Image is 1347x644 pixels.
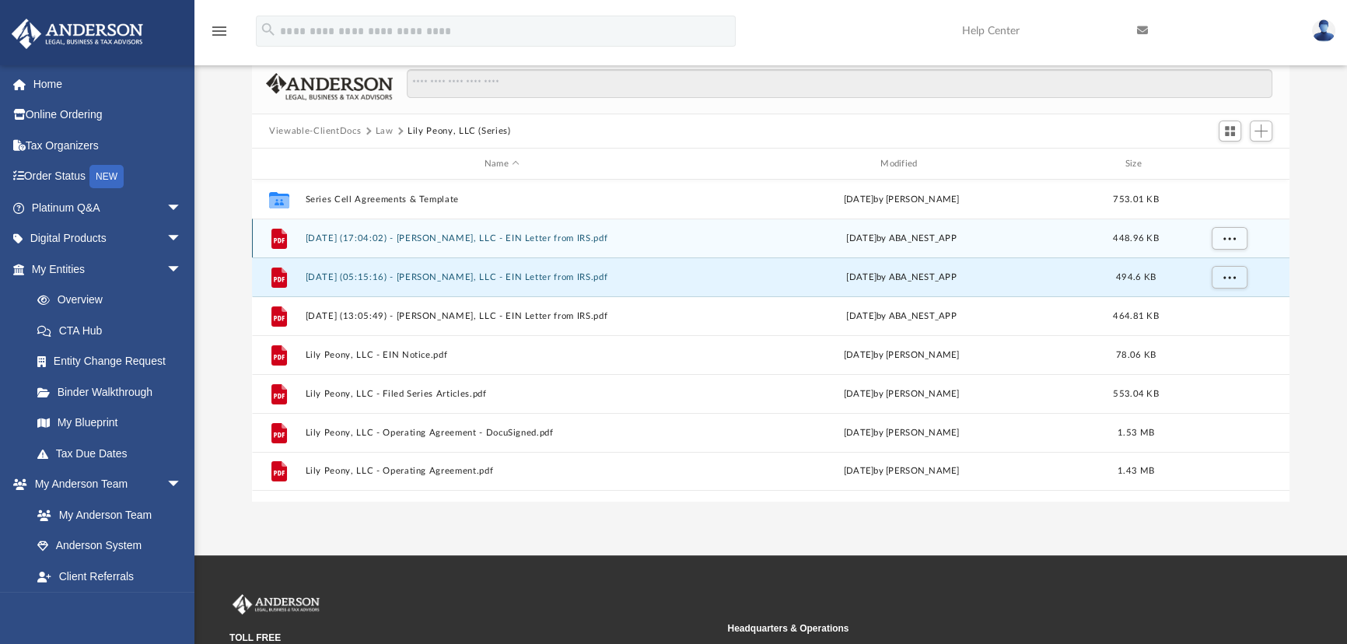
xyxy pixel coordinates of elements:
button: More options [1212,266,1247,289]
div: [DATE] by ABA_NEST_APP [705,232,1098,246]
span: 1.43 MB [1118,467,1154,475]
span: arrow_drop_down [166,254,198,285]
a: My Anderson Teamarrow_drop_down [11,469,198,500]
span: 464.81 KB [1113,312,1158,320]
span: arrow_drop_down [166,192,198,224]
a: Tax Organizers [11,130,205,161]
i: search [260,21,277,38]
a: Tax Due Dates [22,438,205,469]
span: arrow_drop_down [166,469,198,501]
div: [DATE] by ABA_NEST_APP [705,271,1098,285]
div: by ABA_NEST_APP [705,310,1098,324]
a: My Blueprint [22,408,198,439]
button: Lily Peony, LLC (Series) [408,124,511,138]
div: Modified [705,157,1098,171]
span: 553.04 KB [1113,390,1158,398]
a: My Entitiesarrow_drop_down [11,254,205,285]
div: NEW [89,165,124,188]
span: 753.01 KB [1113,195,1158,204]
img: Anderson Advisors Platinum Portal [229,594,323,614]
a: Order StatusNEW [11,161,205,193]
button: Law [376,124,394,138]
button: Lily Peony, LLC - Filed Series Articles.pdf [306,389,698,399]
a: CTA Hub [22,315,205,346]
a: Client Referrals [22,561,198,592]
div: [DATE] by [PERSON_NAME] [705,193,1098,207]
a: Binder Walkthrough [22,376,205,408]
img: Anderson Advisors Platinum Portal [7,19,148,49]
button: [DATE] (17:04:02) - [PERSON_NAME], LLC - EIN Letter from IRS.pdf [306,233,698,243]
a: Online Ordering [11,100,205,131]
div: grid [252,180,1289,502]
div: [DATE] by [PERSON_NAME] [705,426,1098,440]
button: Add [1250,121,1273,142]
span: arrow_drop_down [166,223,198,255]
div: id [259,157,298,171]
button: Series Cell Agreements & Template [306,194,698,205]
button: More options [1212,227,1247,250]
span: 78.06 KB [1116,351,1156,359]
div: id [1174,157,1282,171]
button: Viewable-ClientDocs [269,124,361,138]
button: Switch to Grid View [1219,121,1242,142]
input: Search files and folders [407,69,1272,99]
div: [DATE] by [PERSON_NAME] [705,464,1098,478]
span: 1.53 MB [1118,429,1154,437]
div: [DATE] by [PERSON_NAME] [705,348,1098,362]
a: My Documentsarrow_drop_down [11,592,198,623]
div: Name [305,157,698,171]
i: menu [210,22,229,40]
button: Lily Peony, LLC - Operating Agreement - DocuSigned.pdf [306,428,698,438]
a: Platinum Q&Aarrow_drop_down [11,192,205,223]
div: Size [1105,157,1167,171]
small: Headquarters & Operations [727,621,1214,635]
a: Digital Productsarrow_drop_down [11,223,205,254]
img: User Pic [1312,19,1335,42]
button: [DATE] (13:05:49) - [PERSON_NAME], LLC - EIN Letter from IRS.pdf [306,311,698,321]
a: My Anderson Team [22,499,190,530]
a: Entity Change Request [22,346,205,377]
span: arrow_drop_down [166,592,198,624]
a: Overview [22,285,205,316]
button: [DATE] (05:15:16) - [PERSON_NAME], LLC - EIN Letter from IRS.pdf [306,272,698,282]
button: Lily Peony, LLC - EIN Notice.pdf [306,350,698,360]
a: Home [11,68,205,100]
span: 494.6 KB [1116,273,1156,282]
div: [DATE] by [PERSON_NAME] [705,387,1098,401]
a: Anderson System [22,530,198,562]
button: Lily Peony, LLC - Operating Agreement.pdf [306,466,698,476]
span: [DATE] [846,312,876,320]
span: 448.96 KB [1113,234,1158,243]
a: menu [210,30,229,40]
